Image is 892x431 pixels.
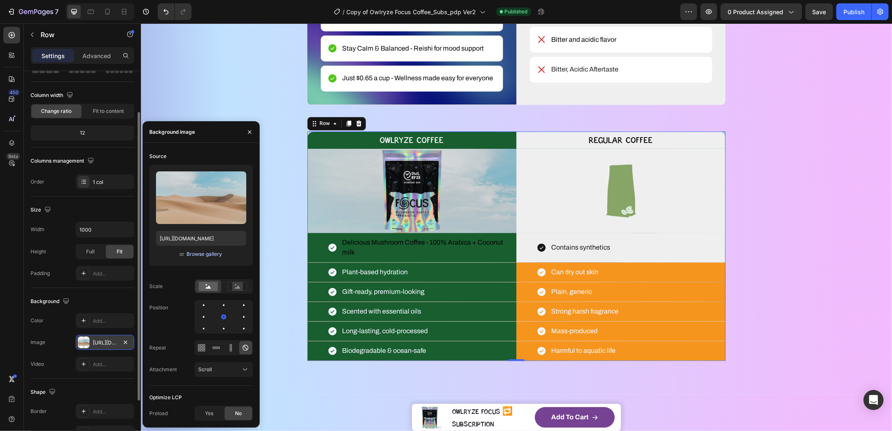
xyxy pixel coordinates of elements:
[186,250,222,258] button: Browse gallery
[240,125,302,209] img: gempages_573486466177434688-e34dfeb5-3457-46ae-8626-f5f0bb86e551.png
[721,3,802,20] button: 0 product assigned
[410,41,478,51] p: Bitter, Acidic Aftertaste
[410,244,458,254] p: Can dry out skin
[201,51,352,59] span: Just $0.65 a cup - Wellness made easy for everyone
[32,127,133,139] div: 12
[149,283,163,290] div: Scale
[177,97,191,104] div: Row
[813,8,826,15] span: Save
[410,264,451,274] p: Plain, generic
[864,390,884,410] div: Open Intercom Messenger
[117,248,123,255] span: Fit
[93,317,132,325] div: Add...
[201,216,362,233] span: Delicious Mushroom Coffee - 100% Arabica + Coconut milk
[93,107,124,115] span: Fit to content
[201,264,284,274] p: Gift-ready, premium-looking
[31,387,57,398] div: Shape
[31,296,71,307] div: Background
[31,156,96,167] div: Columns management
[410,13,475,20] span: Bitter and acidic flavor
[198,366,212,372] span: Scroll
[158,3,192,20] div: Undo/Redo
[31,204,53,216] div: Size
[194,362,253,377] button: Scroll
[235,410,242,417] span: No
[55,7,59,17] p: 7
[200,213,376,236] div: Rich Text Editor. Editing area: main
[93,339,117,347] div: [URL][DOMAIN_NAME]
[310,381,389,408] h1: OwlRyze Focus 🔁 Subscription
[394,384,474,404] button: Add to cart
[728,8,783,16] span: 0 product assigned
[31,178,44,186] div: Order
[409,218,470,231] div: Rich Text Editor. Editing area: main
[86,248,95,255] span: Full
[805,3,833,20] button: Save
[41,107,72,115] span: Change ratio
[149,394,182,401] div: Optimize LCP
[156,231,246,246] input: https://example.com/image.jpg
[31,317,43,324] div: Color
[347,8,476,16] span: Copy of Owlryze Focus Coffee_Subs_pdp Ver2
[410,283,478,293] p: Strong harsh fragrance
[149,304,168,311] div: Position
[93,408,132,416] div: Add...
[93,270,132,278] div: Add...
[76,222,134,237] input: Auto
[149,128,195,136] div: Background image
[31,360,44,368] div: Video
[149,410,168,417] div: Preload
[201,283,280,293] p: Scented with essential oils
[410,219,469,230] p: Contains synthetics
[31,339,45,346] div: Image
[41,30,112,40] p: Row
[141,23,892,431] iframe: Design area
[179,249,184,259] span: or
[376,108,585,126] h2: Rich Text Editor. Editing area: main
[410,303,457,313] p: Mass-produced
[8,89,20,96] div: 450
[31,90,75,101] div: Column width
[31,248,46,255] div: Height
[41,51,65,60] p: Settings
[449,141,511,195] img: gempages_573486466177434688-6cabb771-606b-49cd-9853-652dd8a6a5cc.png
[166,108,376,126] h2: Rich Text Editor. Editing area: main
[843,8,864,16] div: Publish
[343,8,345,16] span: /
[201,244,267,254] p: Plant-based hydration
[149,344,166,352] div: Repeat
[31,226,44,233] div: Width
[31,270,50,277] div: Padding
[31,408,47,415] div: Border
[149,366,177,373] div: Attachment
[156,171,246,224] img: preview-image
[167,109,375,125] p: OWLRYZE COFFEE
[93,179,132,186] div: 1 col
[93,361,132,368] div: Add...
[410,390,447,398] div: Add to cart
[376,109,584,125] p: Regular Coffee
[6,153,20,160] div: Beta
[205,410,213,417] span: Yes
[836,3,872,20] button: Publish
[3,3,62,20] button: 7
[410,323,475,333] p: Harmful to aquatic life
[201,323,285,333] p: Biodegradable & ocean-safe
[149,153,166,160] div: Source
[201,303,287,313] p: Long-lasting, cold-processed
[82,51,111,60] p: Advanced
[505,8,528,15] span: Published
